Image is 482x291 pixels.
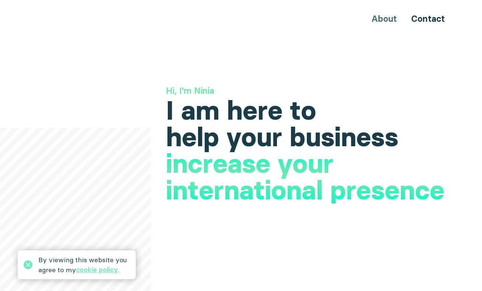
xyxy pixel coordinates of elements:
[166,97,457,150] h1: I am here to help your business
[38,255,130,275] div: By viewing this website you agree to my .
[411,13,445,24] a: Contact
[166,150,457,203] h1: increase your international presence
[76,266,118,274] a: cookie policy
[166,85,457,97] h3: Hi, I'm Ninia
